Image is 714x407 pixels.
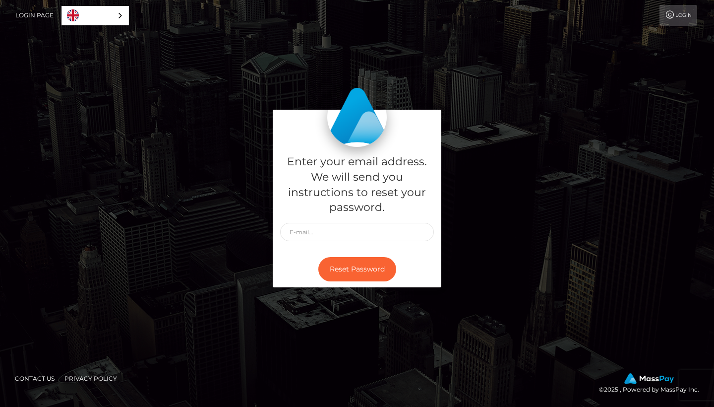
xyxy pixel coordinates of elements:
img: MassPay Login [327,87,387,147]
aside: Language selected: English [61,6,129,25]
a: Contact Us [11,371,59,386]
div: Language [61,6,129,25]
a: English [62,6,128,25]
div: © 2025 , Powered by MassPay Inc. [599,373,707,395]
button: Reset Password [318,257,396,281]
input: E-mail... [280,223,434,241]
a: Login [659,5,697,26]
h5: Enter your email address. We will send you instructions to reset your password. [280,154,434,215]
a: Login Page [15,5,54,26]
a: Privacy Policy [60,371,121,386]
img: MassPay [624,373,674,384]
